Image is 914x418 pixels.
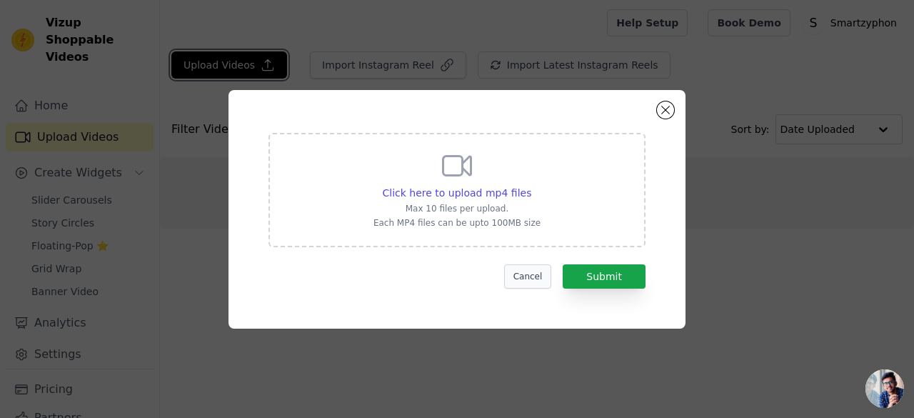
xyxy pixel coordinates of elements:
[657,101,674,119] button: Close modal
[383,187,532,199] span: Click here to upload mp4 files
[865,369,904,408] a: Open chat
[373,203,541,214] p: Max 10 files per upload.
[504,264,552,289] button: Cancel
[373,217,541,229] p: Each MP4 files can be upto 100MB size
[563,264,646,289] button: Submit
